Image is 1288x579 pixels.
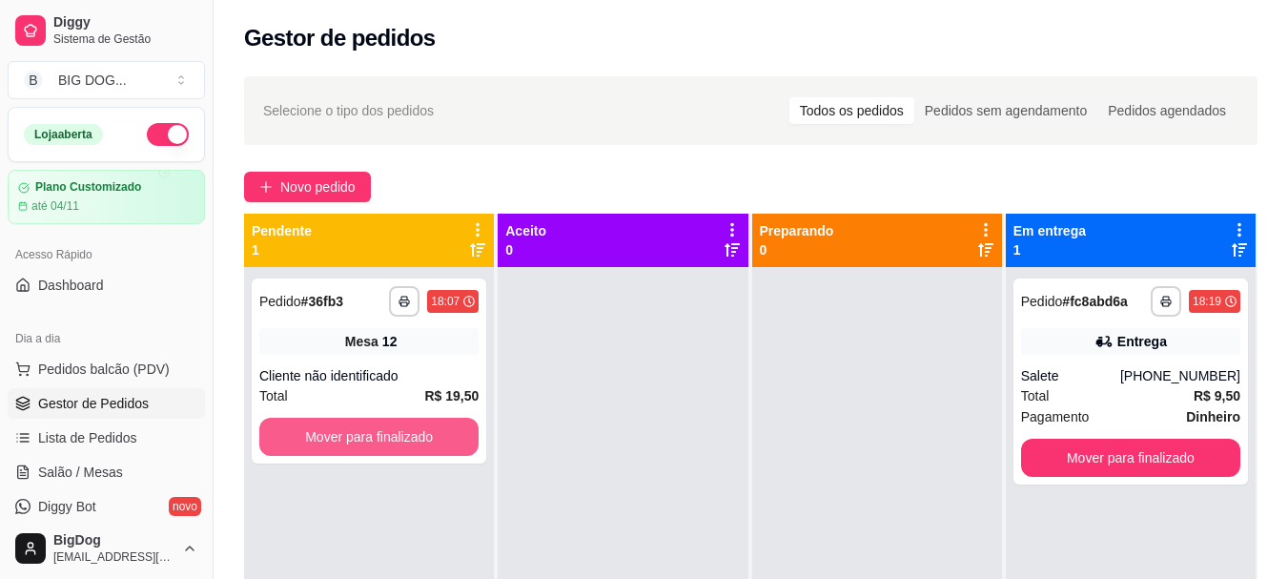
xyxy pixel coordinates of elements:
[1021,406,1090,427] span: Pagamento
[147,123,189,146] button: Alterar Status
[38,360,170,379] span: Pedidos balcão (PDV)
[24,71,43,90] span: B
[259,180,273,194] span: plus
[53,549,174,565] span: [EMAIL_ADDRESS][DOMAIN_NAME]
[505,240,546,259] p: 0
[252,221,312,240] p: Pendente
[345,332,378,351] span: Mesa
[424,388,479,403] strong: R$ 19,50
[1062,294,1128,309] strong: # fc8abd6a
[8,457,205,487] a: Salão / Mesas
[58,71,127,90] div: BIG DOG ...
[1021,385,1050,406] span: Total
[1021,366,1120,385] div: Salete
[505,221,546,240] p: Aceito
[259,418,479,456] button: Mover para finalizado
[38,497,96,516] span: Diggy Bot
[259,366,479,385] div: Cliente não identificado
[38,394,149,413] span: Gestor de Pedidos
[263,100,434,121] span: Selecione o tipo dos pedidos
[760,240,834,259] p: 0
[8,354,205,384] button: Pedidos balcão (PDV)
[259,385,288,406] span: Total
[252,240,312,259] p: 1
[38,428,137,447] span: Lista de Pedidos
[53,532,174,549] span: BigDog
[760,221,834,240] p: Preparando
[789,97,914,124] div: Todos os pedidos
[38,463,123,482] span: Salão / Mesas
[8,388,205,419] a: Gestor de Pedidos
[8,423,205,453] a: Lista de Pedidos
[38,276,104,295] span: Dashboard
[244,172,371,202] button: Novo pedido
[24,124,103,145] div: Loja aberta
[1013,221,1086,240] p: Em entrega
[8,8,205,53] a: DiggySistema de Gestão
[35,180,141,195] article: Plano Customizado
[382,332,398,351] div: 12
[8,526,205,571] button: BigDog[EMAIL_ADDRESS][DOMAIN_NAME]
[1193,294,1221,309] div: 18:19
[31,198,79,214] article: até 04/11
[301,294,343,309] strong: # 36fb3
[914,97,1097,124] div: Pedidos sem agendamento
[1120,366,1240,385] div: [PHONE_NUMBER]
[280,176,356,197] span: Novo pedido
[1097,97,1237,124] div: Pedidos agendados
[259,294,301,309] span: Pedido
[1021,439,1240,477] button: Mover para finalizado
[53,14,197,31] span: Diggy
[8,61,205,99] button: Select a team
[1013,240,1086,259] p: 1
[1194,388,1240,403] strong: R$ 9,50
[8,170,205,224] a: Plano Customizadoaté 04/11
[8,270,205,300] a: Dashboard
[8,239,205,270] div: Acesso Rápido
[1186,409,1240,424] strong: Dinheiro
[431,294,460,309] div: 18:07
[1117,332,1167,351] div: Entrega
[244,23,436,53] h2: Gestor de pedidos
[8,491,205,522] a: Diggy Botnovo
[1021,294,1063,309] span: Pedido
[53,31,197,47] span: Sistema de Gestão
[8,323,205,354] div: Dia a dia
